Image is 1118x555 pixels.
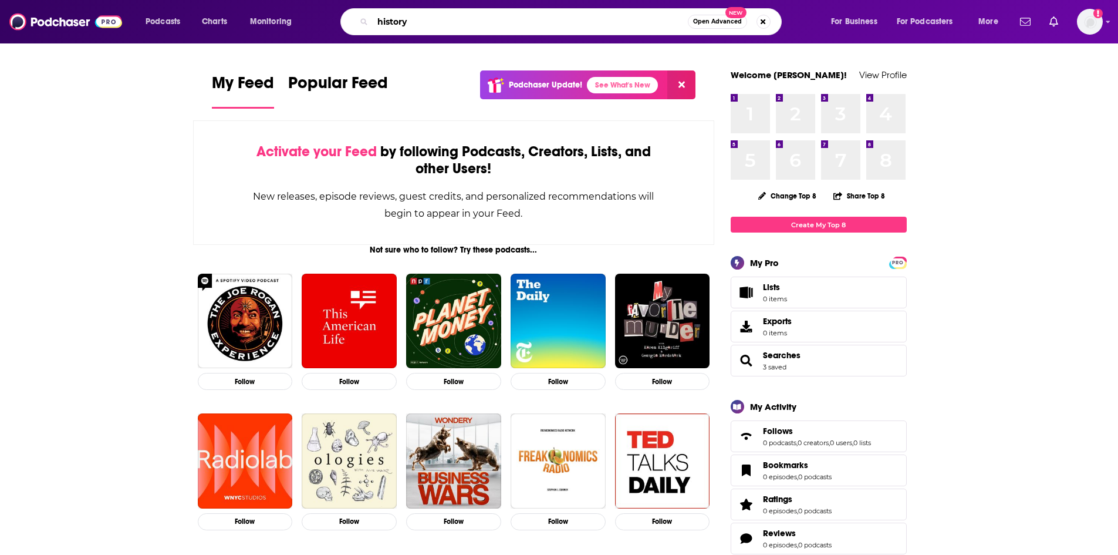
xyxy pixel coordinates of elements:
[763,460,832,470] a: Bookmarks
[242,12,307,31] button: open menu
[511,373,606,390] button: Follow
[750,257,779,268] div: My Pro
[212,73,274,100] span: My Feed
[1077,9,1103,35] button: Show profile menu
[146,14,180,30] span: Podcasts
[731,277,907,308] a: Lists
[763,295,787,303] span: 0 items
[735,496,758,513] a: Ratings
[763,528,796,539] span: Reviews
[731,69,847,80] a: Welcome [PERSON_NAME]!
[763,494,832,504] a: Ratings
[763,426,871,436] a: Follows
[763,507,797,515] a: 0 episodes
[615,373,710,390] button: Follow
[302,513,397,530] button: Follow
[829,439,830,447] span: ,
[891,258,905,267] span: PRO
[288,73,388,100] span: Popular Feed
[798,473,832,481] a: 0 podcasts
[731,523,907,554] span: Reviews
[288,73,388,109] a: Popular Feed
[9,11,122,33] img: Podchaser - Follow, Share and Rate Podcasts
[735,352,758,369] a: Searches
[731,345,907,376] span: Searches
[250,14,292,30] span: Monitoring
[763,473,797,481] a: 0 episodes
[852,439,853,447] span: ,
[853,439,871,447] a: 0 lists
[731,311,907,342] a: Exports
[137,12,195,31] button: open menu
[735,284,758,301] span: Lists
[587,77,658,93] a: See What's New
[693,19,742,25] span: Open Advanced
[763,363,786,371] a: 3 saved
[735,428,758,445] a: Follows
[302,373,397,390] button: Follow
[797,507,798,515] span: ,
[511,274,606,369] img: The Daily
[970,12,1013,31] button: open menu
[889,12,970,31] button: open menu
[859,69,907,80] a: View Profile
[302,413,397,509] img: Ologies with Alie Ward
[763,528,832,539] a: Reviews
[763,494,792,504] span: Ratings
[198,413,293,509] img: Radiolab
[763,426,793,436] span: Follows
[833,184,886,207] button: Share Top 8
[615,274,710,369] img: My Favorite Murder with Karen Kilgariff and Georgia Hardstark
[735,462,758,479] a: Bookmarks
[198,274,293,369] img: The Joe Rogan Experience
[798,439,829,447] a: 0 creators
[1015,12,1035,32] a: Show notifications dropdown
[796,439,798,447] span: ,
[763,460,808,470] span: Bookmarks
[731,217,907,233] a: Create My Top 8
[198,373,293,390] button: Follow
[1093,9,1103,18] svg: Add a profile image
[352,8,793,35] div: Search podcasts, credits, & more...
[763,350,800,361] span: Searches
[763,316,792,327] span: Exports
[751,189,824,203] button: Change Top 8
[763,329,792,337] span: 0 items
[735,318,758,335] span: Exports
[373,12,688,31] input: Search podcasts, credits, & more...
[615,513,710,530] button: Follow
[1077,9,1103,35] img: User Profile
[193,245,715,255] div: Not sure who to follow? Try these podcasts...
[212,73,274,109] a: My Feed
[615,413,710,509] img: TED Talks Daily
[797,473,798,481] span: ,
[897,14,953,30] span: For Podcasters
[252,143,656,177] div: by following Podcasts, Creators, Lists, and other Users!
[731,421,907,452] span: Follows
[978,14,998,30] span: More
[511,413,606,509] img: Freakonomics Radio
[406,274,501,369] a: Planet Money
[688,15,747,29] button: Open AdvancedNew
[511,513,606,530] button: Follow
[731,489,907,520] span: Ratings
[1045,12,1063,32] a: Show notifications dropdown
[509,80,582,90] p: Podchaser Update!
[194,12,234,31] a: Charts
[798,541,832,549] a: 0 podcasts
[725,7,747,18] span: New
[763,439,796,447] a: 0 podcasts
[202,14,227,30] span: Charts
[406,513,501,530] button: Follow
[406,373,501,390] button: Follow
[1077,9,1103,35] span: Logged in as WesBurdett
[831,14,877,30] span: For Business
[406,413,501,509] img: Business Wars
